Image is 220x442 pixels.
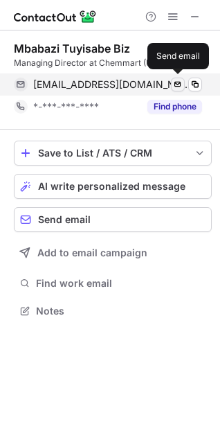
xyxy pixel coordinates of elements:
[14,301,212,321] button: Notes
[14,57,212,69] div: Managing Director at Chemmart (U) Ltd
[33,78,192,91] span: [EMAIL_ADDRESS][DOMAIN_NAME]
[36,305,206,317] span: Notes
[14,207,212,232] button: Send email
[36,277,206,290] span: Find work email
[14,274,212,293] button: Find work email
[14,174,212,199] button: AI write personalized message
[14,240,212,265] button: Add to email campaign
[14,141,212,166] button: save-profile-one-click
[38,148,187,159] div: Save to List / ATS / CRM
[38,214,91,225] span: Send email
[14,42,130,55] div: Mbabazi Tuyisabe Biz
[38,181,185,192] span: AI write personalized message
[14,8,97,25] img: ContactOut v5.3.10
[37,247,147,258] span: Add to email campaign
[147,100,202,114] button: Reveal Button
